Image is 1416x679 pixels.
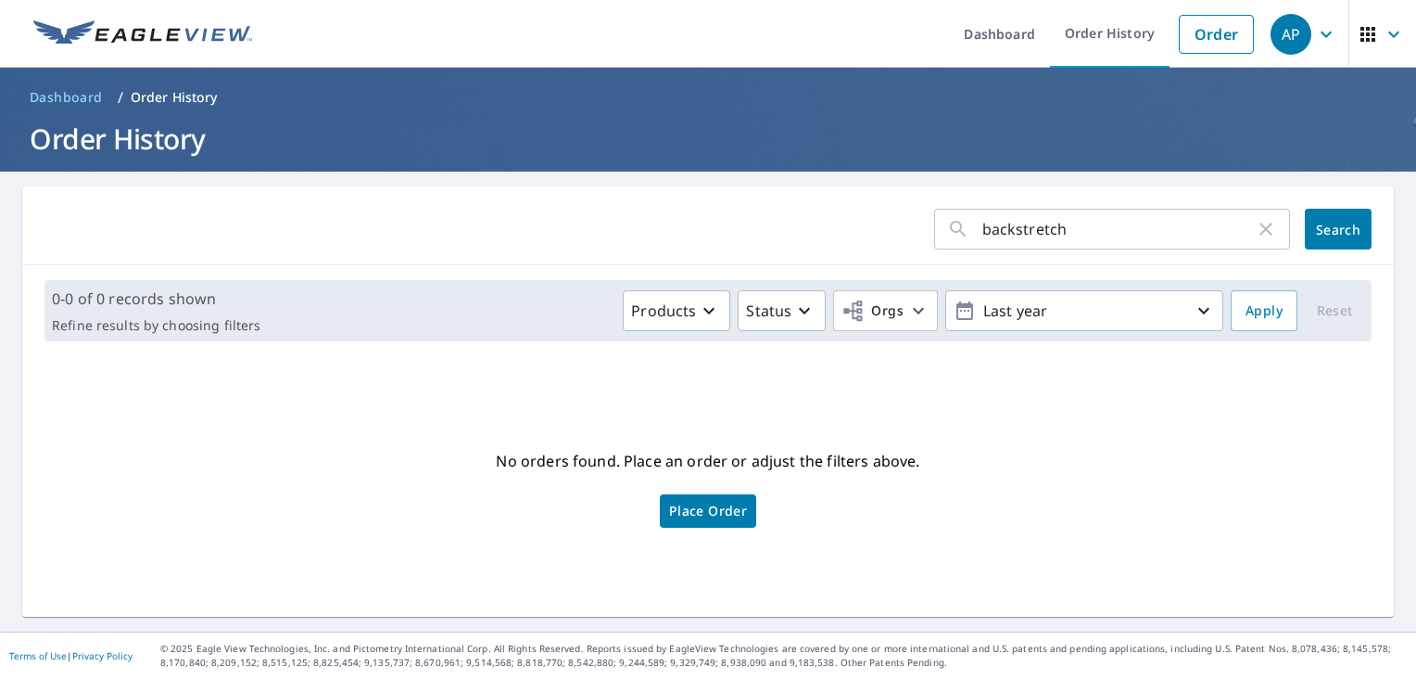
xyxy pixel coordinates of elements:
span: Place Order [669,506,747,516]
p: Refine results by choosing filters [52,317,260,334]
span: Apply [1245,300,1283,323]
nav: breadcrumb [22,83,1394,112]
span: Search [1320,221,1357,238]
li: / [118,86,123,109]
button: Last year [945,290,1223,331]
p: Products [631,300,696,322]
span: Dashboard [30,88,103,107]
span: Orgs [841,300,904,323]
p: Status [746,300,791,322]
a: Terms of Use [9,649,67,662]
p: © 2025 Eagle View Technologies, Inc. and Pictometry International Corp. All Rights Reserved. Repo... [160,642,1407,670]
button: Status [738,290,826,331]
button: Search [1305,209,1372,250]
p: Order History [131,88,218,107]
a: Privacy Policy [72,649,133,662]
button: Apply [1231,290,1297,331]
button: Orgs [833,290,938,331]
h1: Order History [22,120,1394,158]
p: No orders found. Place an order or adjust the filters above. [496,446,919,476]
div: AP [1271,14,1311,55]
button: Products [623,290,730,331]
a: Dashboard [22,83,110,112]
a: Place Order [660,494,756,528]
p: | [9,650,133,661]
p: Last year [976,295,1193,327]
input: Address, Report #, Claim ID, etc. [982,203,1255,255]
img: EV Logo [33,20,252,48]
a: Order [1179,15,1254,54]
p: 0-0 of 0 records shown [52,288,260,310]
